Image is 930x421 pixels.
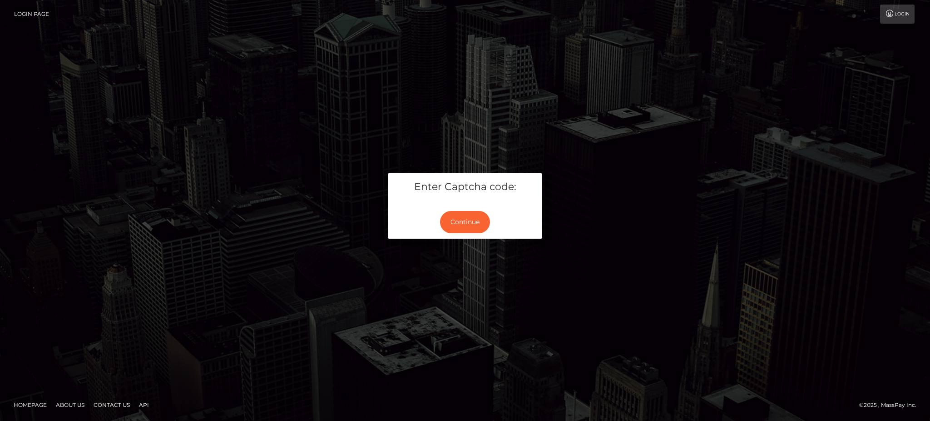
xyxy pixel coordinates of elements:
div: © 2025 , MassPay Inc. [859,400,923,410]
a: Contact Us [90,398,134,412]
a: Login Page [14,5,49,24]
a: Login [880,5,915,24]
h5: Enter Captcha code: [395,180,535,194]
a: About Us [52,398,88,412]
a: Homepage [10,398,50,412]
button: Continue [440,211,490,233]
a: API [135,398,153,412]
